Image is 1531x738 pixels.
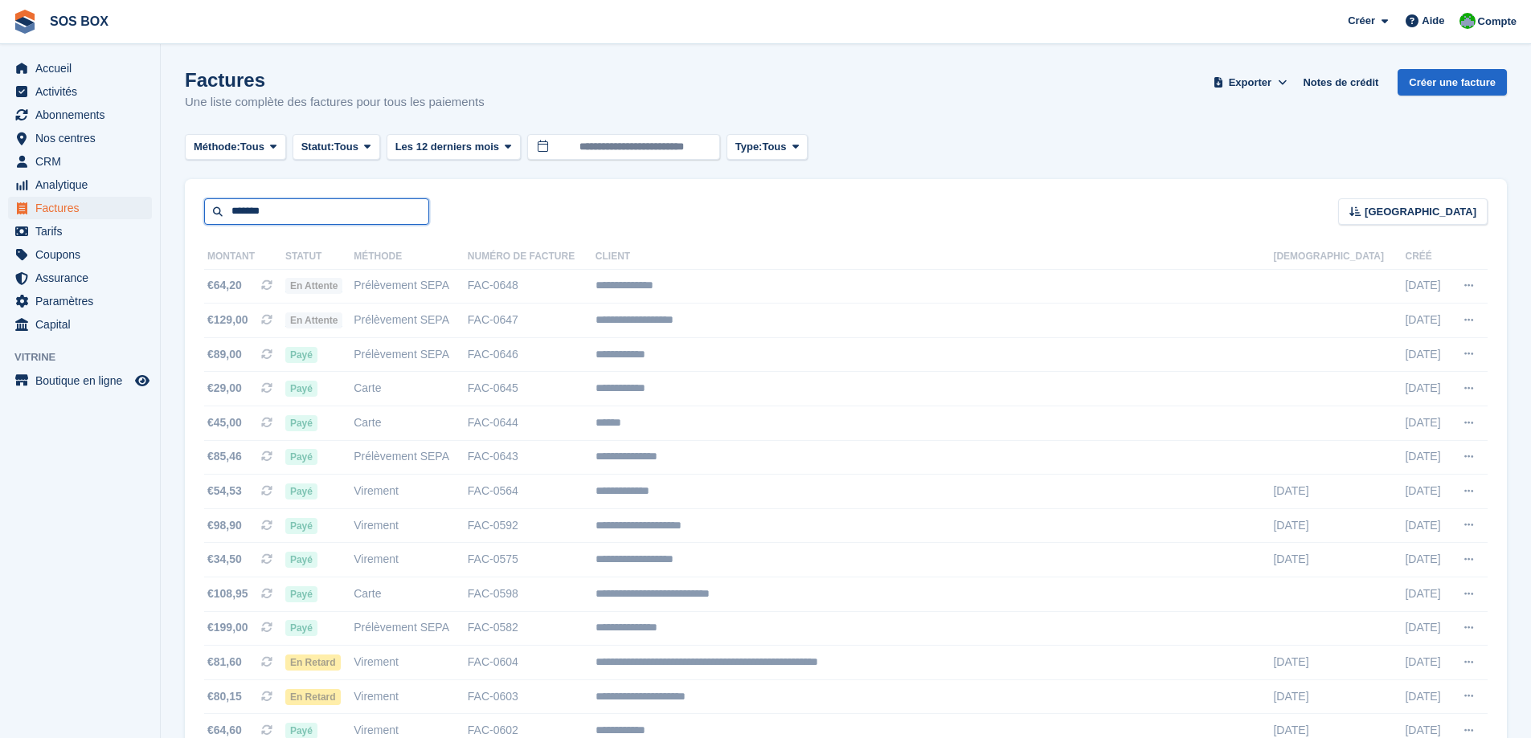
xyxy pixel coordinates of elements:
[1296,69,1385,96] a: Notes de crédit
[1398,69,1507,96] a: Créer une facture
[35,173,132,196] span: Analytique
[8,267,152,289] a: menu
[1422,13,1444,29] span: Aide
[35,369,132,392] span: Boutique en ligne
[1478,14,1517,30] span: Compte
[43,8,115,35] a: SOS BOX
[1229,75,1271,91] span: Exporter
[35,220,132,243] span: Tarifs
[8,220,152,243] a: menu
[8,369,152,392] a: menu
[13,10,37,34] img: stora-icon-8386f47178a22dfd0bd8f6a31ec36ba5ce8667c1dd55bd0f319d3a0aa187defe.svg
[8,243,152,266] a: menu
[35,127,132,149] span: Nos centres
[8,150,152,173] a: menu
[35,80,132,103] span: Activités
[35,57,132,80] span: Accueil
[185,93,485,112] p: Une liste complète des factures pour tous les paiements
[35,197,132,219] span: Factures
[133,371,152,390] a: Boutique d'aperçu
[8,104,152,126] a: menu
[1348,13,1375,29] span: Créer
[1210,69,1290,96] button: Exporter
[14,349,160,365] span: Vitrine
[8,313,152,336] a: menu
[35,150,132,173] span: CRM
[35,313,132,336] span: Capital
[35,104,132,126] span: Abonnements
[8,57,152,80] a: menu
[35,243,132,266] span: Coupons
[1459,13,1476,29] img: Fabrice
[35,290,132,312] span: Paramètres
[8,197,152,219] a: menu
[185,69,485,91] h1: Factures
[8,290,152,312] a: menu
[8,80,152,103] a: menu
[35,267,132,289] span: Assurance
[8,127,152,149] a: menu
[8,173,152,196] a: menu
